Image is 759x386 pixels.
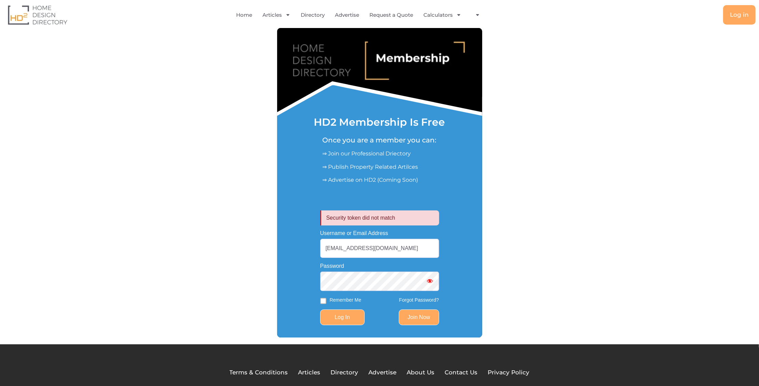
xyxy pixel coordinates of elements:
[399,309,439,325] a: Join Now
[723,5,756,25] a: Log in
[423,7,461,23] a: Calculators
[262,7,290,23] a: Articles
[320,309,365,325] input: Log In
[407,368,435,377] a: About Us
[730,12,749,18] span: Log in
[323,163,437,171] p: ⇒ Publish Property Related Artilces
[154,7,568,23] nav: Menu
[320,210,439,225] p: Security token did not match
[323,176,437,184] p: ⇒ Advertise on HD2 (Coming Soon)
[320,231,388,236] label: Username or Email Address
[335,7,359,23] a: Advertise
[445,368,478,377] a: Contact Us
[320,263,344,269] label: Password
[323,136,437,144] h5: Once you are a member you can:
[369,368,397,377] a: Advertise
[236,7,252,23] a: Home
[320,239,439,258] input: Username or Email Address
[399,297,439,303] a: Forgot Password?
[323,150,437,158] p: ⇒ Join our Professional Driectory
[331,368,358,377] a: Directory
[421,272,439,291] button: Show password
[301,7,325,23] a: Directory
[230,368,288,377] a: Terms & Conditions
[488,368,530,377] a: Privacy Policy
[330,297,362,304] label: Remember Me
[314,117,445,127] h1: HD2 Membership Is Free
[369,7,413,23] a: Request a Quote
[298,368,321,377] a: Articles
